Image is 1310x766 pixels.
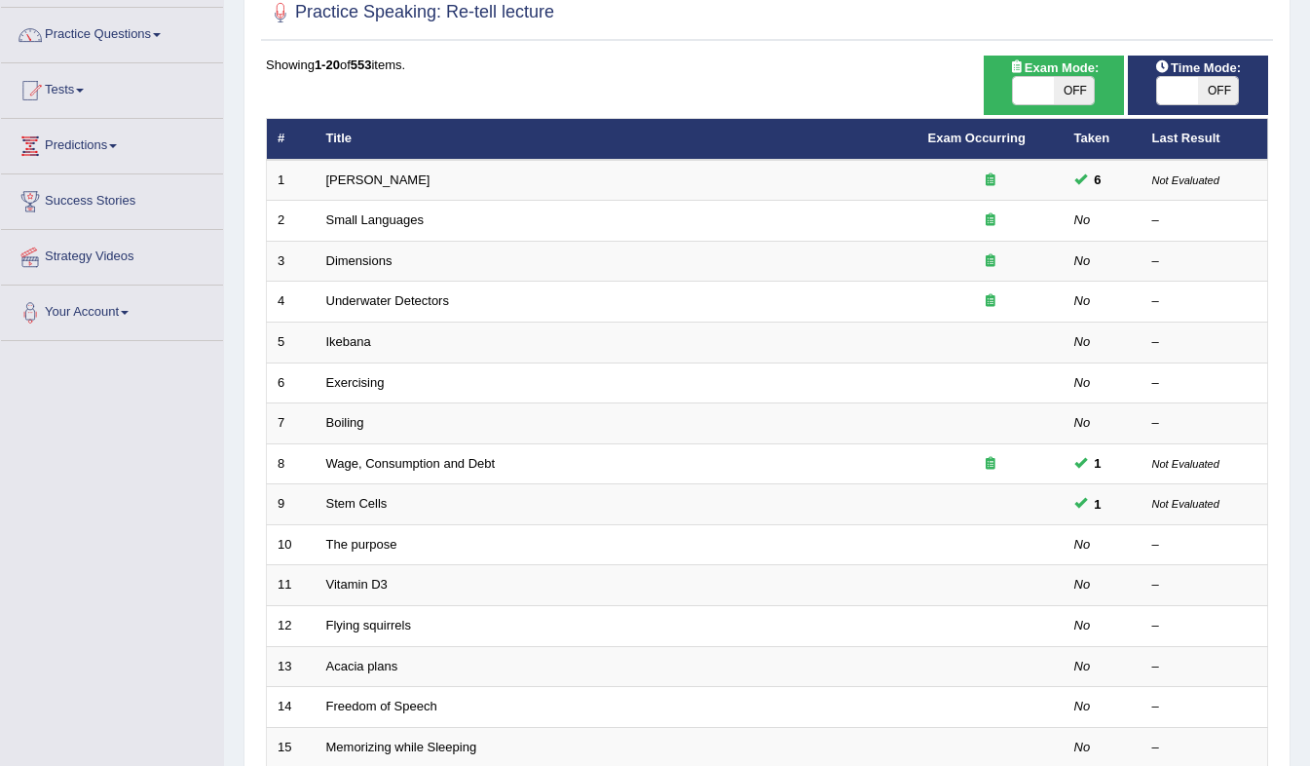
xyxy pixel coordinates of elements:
td: 11 [267,565,316,606]
em: No [1074,375,1091,390]
a: Exercising [326,375,385,390]
a: Memorizing while Sleeping [326,740,477,754]
small: Not Evaluated [1152,174,1219,186]
em: No [1074,618,1091,632]
div: – [1152,617,1257,635]
a: Exam Occurring [928,131,1026,145]
a: Flying squirrels [326,618,411,632]
td: 3 [267,241,316,282]
div: – [1152,211,1257,230]
em: No [1074,699,1091,713]
div: – [1152,414,1257,433]
em: No [1074,537,1091,552]
td: 9 [267,484,316,525]
em: No [1074,659,1091,673]
small: Not Evaluated [1152,458,1219,470]
td: 8 [267,443,316,484]
a: Strategy Videos [1,230,223,279]
em: No [1074,577,1091,592]
a: Tests [1,63,223,112]
a: The purpose [326,537,397,552]
td: 12 [267,605,316,646]
div: Exam occurring question [928,455,1053,474]
b: 553 [351,57,372,72]
th: Taken [1064,119,1142,160]
td: 6 [267,363,316,403]
em: No [1074,334,1091,349]
em: No [1074,415,1091,430]
div: Exam occurring question [928,172,1053,190]
a: Small Languages [326,212,424,227]
div: Showing of items. [266,56,1268,74]
div: – [1152,252,1257,271]
b: 1-20 [315,57,340,72]
span: Time Mode: [1147,57,1249,78]
td: 1 [267,160,316,201]
div: – [1152,658,1257,676]
div: – [1152,739,1257,757]
span: Exam Mode: [1001,57,1106,78]
td: 7 [267,403,316,444]
a: Vitamin D3 [326,577,388,592]
span: You can still take this question [1087,453,1109,474]
td: 4 [267,282,316,323]
span: You can still take this question [1087,170,1109,190]
a: Dimensions [326,253,393,268]
small: Not Evaluated [1152,498,1219,510]
a: Freedom of Speech [326,699,437,713]
div: Exam occurring question [928,252,1053,271]
div: – [1152,698,1257,716]
div: Exam occurring question [928,211,1053,230]
th: # [267,119,316,160]
a: Boiling [326,415,364,430]
td: 13 [267,646,316,687]
div: Exam occurring question [928,292,1053,311]
em: No [1074,293,1091,308]
em: No [1074,740,1091,754]
a: Ikebana [326,334,371,349]
a: Practice Questions [1,8,223,57]
div: – [1152,292,1257,311]
em: No [1074,253,1091,268]
em: No [1074,212,1091,227]
div: – [1152,576,1257,594]
div: – [1152,536,1257,555]
td: 5 [267,323,316,364]
div: Show exams occurring in exams [984,56,1124,115]
th: Title [316,119,917,160]
td: 2 [267,201,316,242]
a: Wage, Consumption and Debt [326,456,496,471]
td: 14 [267,687,316,728]
div: – [1152,333,1257,352]
span: OFF [1198,77,1239,104]
a: Your Account [1,286,223,334]
th: Last Result [1142,119,1268,160]
a: Success Stories [1,174,223,223]
a: Stem Cells [326,496,388,511]
a: Underwater Detectors [326,293,449,308]
a: [PERSON_NAME] [326,172,430,187]
span: OFF [1054,77,1095,104]
span: You can still take this question [1087,494,1109,515]
a: Predictions [1,119,223,168]
td: 10 [267,524,316,565]
div: – [1152,374,1257,393]
a: Acacia plans [326,659,398,673]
